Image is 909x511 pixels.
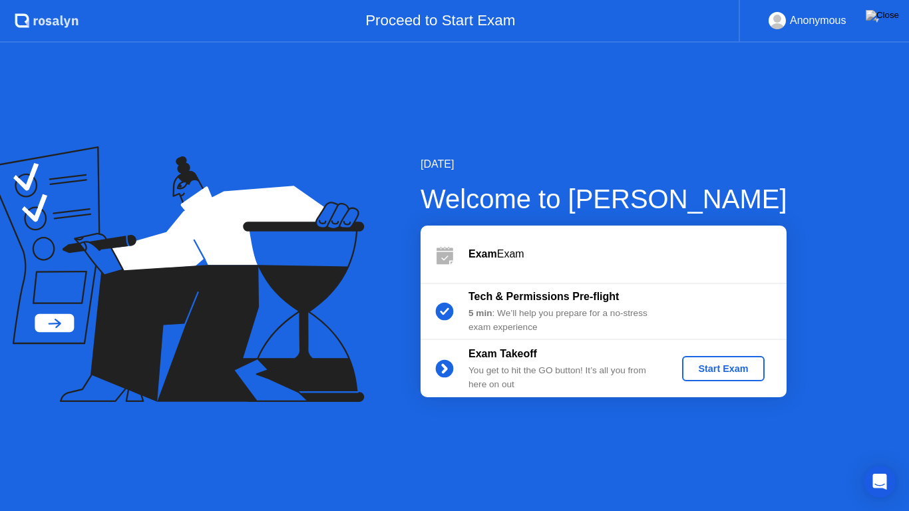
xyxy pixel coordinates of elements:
img: Close [866,10,899,21]
button: Start Exam [682,356,764,381]
div: : We’ll help you prepare for a no-stress exam experience [468,307,660,334]
div: [DATE] [421,156,787,172]
div: You get to hit the GO button! It’s all you from here on out [468,364,660,391]
b: Exam [468,248,497,259]
b: 5 min [468,308,492,318]
b: Tech & Permissions Pre-flight [468,291,619,302]
div: Exam [468,246,787,262]
div: Anonymous [790,12,846,29]
div: Welcome to [PERSON_NAME] [421,179,787,219]
div: Open Intercom Messenger [864,466,896,498]
div: Start Exam [687,363,759,374]
b: Exam Takeoff [468,348,537,359]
